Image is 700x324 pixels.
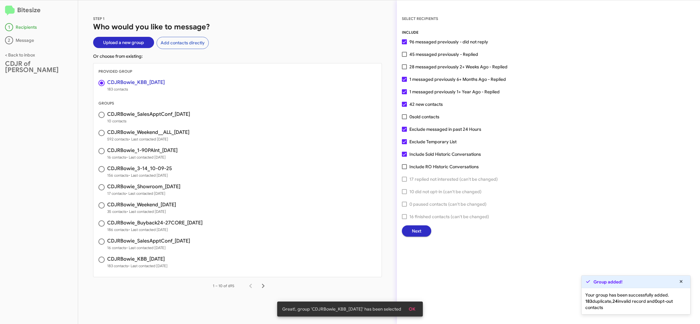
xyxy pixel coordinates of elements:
[5,52,35,58] a: < Back to inbox
[103,37,144,48] span: Upload a new group
[5,23,13,31] div: 1
[5,6,15,16] img: logo-minimal.svg
[655,298,657,304] b: 0
[107,112,190,117] h3: CDJRBowie_SalesApptConf_[DATE]
[409,125,481,133] span: Exclude messaged in past 24 Hours
[107,245,190,251] span: 16 contacts
[93,16,105,21] span: STEP 1
[93,53,382,59] p: Or choose from existing:
[107,257,167,262] h3: CDJRBowie_KBB_[DATE]
[127,209,166,214] span: • Last contacted [DATE]
[409,76,506,83] span: 1 messaged previously 6+ Months Ago - Replied
[93,22,382,32] h1: Who would you like to message?
[5,23,73,31] div: Recipients
[404,303,420,315] button: OK
[409,200,487,208] span: 0 paused contacts (can't be changed)
[402,29,695,36] div: INCLUDE
[412,225,421,237] span: Next
[409,213,489,220] span: 16 finished contacts (can't be changed)
[107,86,165,92] span: 183 contacts
[107,172,172,179] span: 156 contacts
[93,100,382,106] div: GROUPS
[107,238,190,243] h3: CDJRBowie_SalesApptConf_[DATE]
[257,280,269,292] button: Next page
[93,37,154,48] button: Upload a new group
[107,136,189,142] span: 592 contacts
[126,191,165,196] span: • Last contacted [DATE]
[612,298,618,304] b: 24
[128,263,167,268] span: • Last contacted [DATE]
[5,36,73,44] div: Message
[107,263,167,269] span: 183 contacts
[409,163,479,170] span: Include RO Historic Conversations
[282,306,401,312] span: Great!, group 'CDJRBowie_KBB_[DATE]' has been selected
[402,225,431,237] button: Next
[409,138,457,145] span: Exclude Temporary List
[107,154,177,160] span: 16 contacts
[409,175,498,183] span: 17 replied not interested (can't be changed)
[107,202,176,207] h3: CDJRBowie_Weekend_[DATE]
[409,63,507,71] span: 28 messaged previously 2+ Weeks Ago - Replied
[409,303,415,315] span: OK
[107,118,190,124] span: 10 contacts
[107,148,177,153] h3: CDJRBowie_1-90PAInt_[DATE]
[409,38,488,46] span: 96 messaged previously - did not reply
[107,209,176,215] span: 35 contacts
[107,166,172,171] h3: CDJRBowie_3-14_10-09-25
[409,51,478,58] span: 45 messaged previously - Replied
[5,36,13,44] div: 2
[5,61,73,73] div: CDJR of [PERSON_NAME]
[409,88,500,96] span: 1 messaged previously 1+ Year Ago - Replied
[409,188,482,195] span: 10 did not opt-in (can't be changed)
[582,288,690,314] div: Your group has been successfully added. duplicate, invalid record and opt-out contacts
[409,101,443,108] span: 42 new contacts
[213,283,234,289] div: 1 – 10 of 695
[126,155,166,160] span: • Last contacted [DATE]
[244,280,257,292] button: Previous page
[402,16,438,21] span: SELECT RECIPIENTS
[157,37,209,49] button: Add contacts directly
[128,227,168,232] span: • Last contacted [DATE]
[409,150,481,158] span: Include Sold Historic Conversations
[107,184,180,189] h3: CDJRBowie_Showroom_[DATE]
[129,137,168,141] span: • Last contacted [DATE]
[93,68,382,75] div: PROVIDED GROUP
[412,114,439,120] span: sold contacts
[5,5,73,16] h2: Bitesize
[107,80,165,85] h3: CDJRBowie_KBB_[DATE]
[128,173,168,178] span: • Last contacted [DATE]
[409,113,439,120] span: 0
[107,130,189,135] h3: CDJRBowie_Weekend__ALL_[DATE]
[107,220,202,225] h3: CDJRBowie_Buyback24-27CORE_[DATE]
[107,227,202,233] span: 186 contacts
[126,245,166,250] span: • Last contacted [DATE]
[107,190,180,197] span: 17 contacts
[585,298,592,304] b: 183
[593,279,622,285] strong: Group added!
